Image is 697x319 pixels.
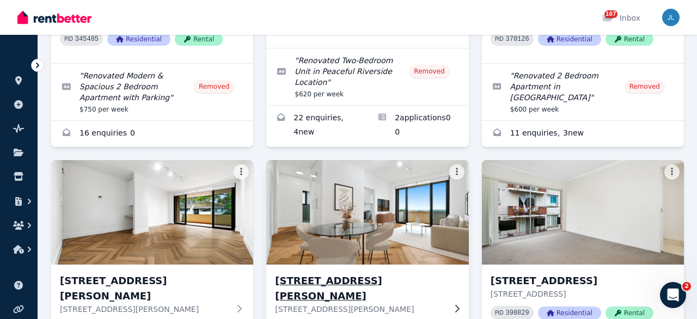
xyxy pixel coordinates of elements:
[175,33,223,46] span: Rental
[261,157,474,267] img: 7/25 Charles Street, Five Dock
[51,121,253,147] a: Enquiries for 5./25 Charles Street, Five Dock
[266,48,468,105] a: Edit listing: Renovated Two-Bedroom Unit in Peaceful Riverside Location
[606,33,653,46] span: Rental
[275,273,444,304] h3: [STREET_ADDRESS][PERSON_NAME]
[495,36,504,42] small: PID
[266,106,368,146] a: Enquiries for 5/1 Meadow Cres, Meadowbank
[368,106,469,146] a: Applications for 5/1 Meadow Cres, Meadowbank
[662,9,680,26] img: Joanne Lau
[538,33,601,46] span: Residential
[60,273,229,304] h3: [STREET_ADDRESS][PERSON_NAME]
[602,13,640,23] div: Inbox
[664,164,680,180] button: More options
[60,304,229,315] p: [STREET_ADDRESS][PERSON_NAME]
[491,273,660,289] h3: [STREET_ADDRESS]
[75,35,99,43] code: 345485
[482,160,684,265] img: 8/1 Meadow Cres, Meadowbank
[506,309,529,317] code: 398829
[482,121,684,147] a: Enquiries for 6/2 Neale St, Belmore
[491,289,660,299] p: [STREET_ADDRESS]
[682,282,691,291] span: 2
[107,33,170,46] span: Residential
[604,10,617,18] span: 107
[482,64,684,120] a: Edit listing: Renovated 2 Bedroom Apartment in Quite Street
[17,9,91,26] img: RentBetter
[51,64,253,120] a: Edit listing: Renovated Modern & Spacious 2 Bedroom Apartment with Parking
[64,36,73,42] small: PID
[51,160,253,265] img: 6/25 Charles Street, Five Dock
[275,304,444,315] p: [STREET_ADDRESS][PERSON_NAME]
[495,310,504,316] small: PID
[660,282,686,308] iframe: Intercom live chat
[449,164,464,180] button: More options
[234,164,249,180] button: More options
[506,35,529,43] code: 370126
